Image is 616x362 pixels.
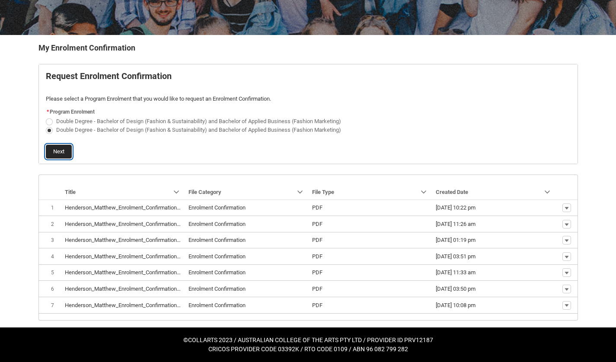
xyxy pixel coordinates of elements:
[50,109,95,115] span: Program Enrolment
[312,286,322,292] lightning-base-formatted-text: PDF
[188,204,246,211] lightning-base-formatted-text: Enrolment Confirmation
[312,237,322,243] lightning-base-formatted-text: PDF
[47,109,49,115] abbr: required
[188,269,246,276] lightning-base-formatted-text: Enrolment Confirmation
[46,71,172,81] b: Request Enrolment Confirmation
[436,269,476,276] lightning-formatted-date-time: [DATE] 11:33 am
[65,269,220,276] lightning-base-formatted-text: Henderson_Matthew_Enrolment_Confirmation_Jun 17, 2024.pdf
[46,95,571,103] p: Please select a Program Enrolment that you would like to request an Enrolment Confirmation.
[65,286,220,292] lightning-base-formatted-text: Henderson_Matthew_Enrolment_Confirmation_Sep 24, 2024.pdf
[436,302,476,308] lightning-formatted-date-time: [DATE] 10:08 pm
[38,43,135,52] b: My Enrolment Confirmation
[188,253,246,260] lightning-base-formatted-text: Enrolment Confirmation
[188,237,246,243] lightning-base-formatted-text: Enrolment Confirmation
[38,64,578,164] article: REDU_Generate_Enrolment_Confirmation flow
[65,302,217,308] lightning-base-formatted-text: Henderson_Matthew_Enrolment_Confirmation_Oct 8, 2024.pdf
[188,302,246,308] lightning-base-formatted-text: Enrolment Confirmation
[56,127,341,133] span: Double Degree - Bachelor of Design (Fashion & Sustainability) and Bachelor of Applied Business (F...
[65,237,220,243] lightning-base-formatted-text: Henderson_Matthew_Enrolment_Confirmation_Feb 21, 2024.pdf
[65,221,217,227] lightning-base-formatted-text: Henderson_Matthew_Enrolment_Confirmation_Oct 8, 2023.pdf
[312,302,322,308] lightning-base-formatted-text: PDF
[436,204,476,211] lightning-formatted-date-time: [DATE] 10:22 pm
[312,269,322,276] lightning-base-formatted-text: PDF
[188,221,246,227] lightning-base-formatted-text: Enrolment Confirmation
[65,253,220,260] lightning-base-formatted-text: Henderson_Matthew_Enrolment_Confirmation_Jun 13, 2024.pdf
[56,118,341,124] span: Double Degree - Bachelor of Design (Fashion & Sustainability) and Bachelor of Applied Business (F...
[436,221,476,227] lightning-formatted-date-time: [DATE] 11:26 am
[436,237,476,243] lightning-formatted-date-time: [DATE] 01:19 pm
[46,145,72,159] button: Next
[312,221,322,227] lightning-base-formatted-text: PDF
[436,286,476,292] lightning-formatted-date-time: [DATE] 03:50 pm
[188,286,246,292] lightning-base-formatted-text: Enrolment Confirmation
[436,253,476,260] lightning-formatted-date-time: [DATE] 03:51 pm
[312,204,322,211] lightning-base-formatted-text: PDF
[312,253,322,260] lightning-base-formatted-text: PDF
[65,204,221,211] lightning-base-formatted-text: Henderson_Matthew_Enrolment_Confirmation_May 30, 2023.pdf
